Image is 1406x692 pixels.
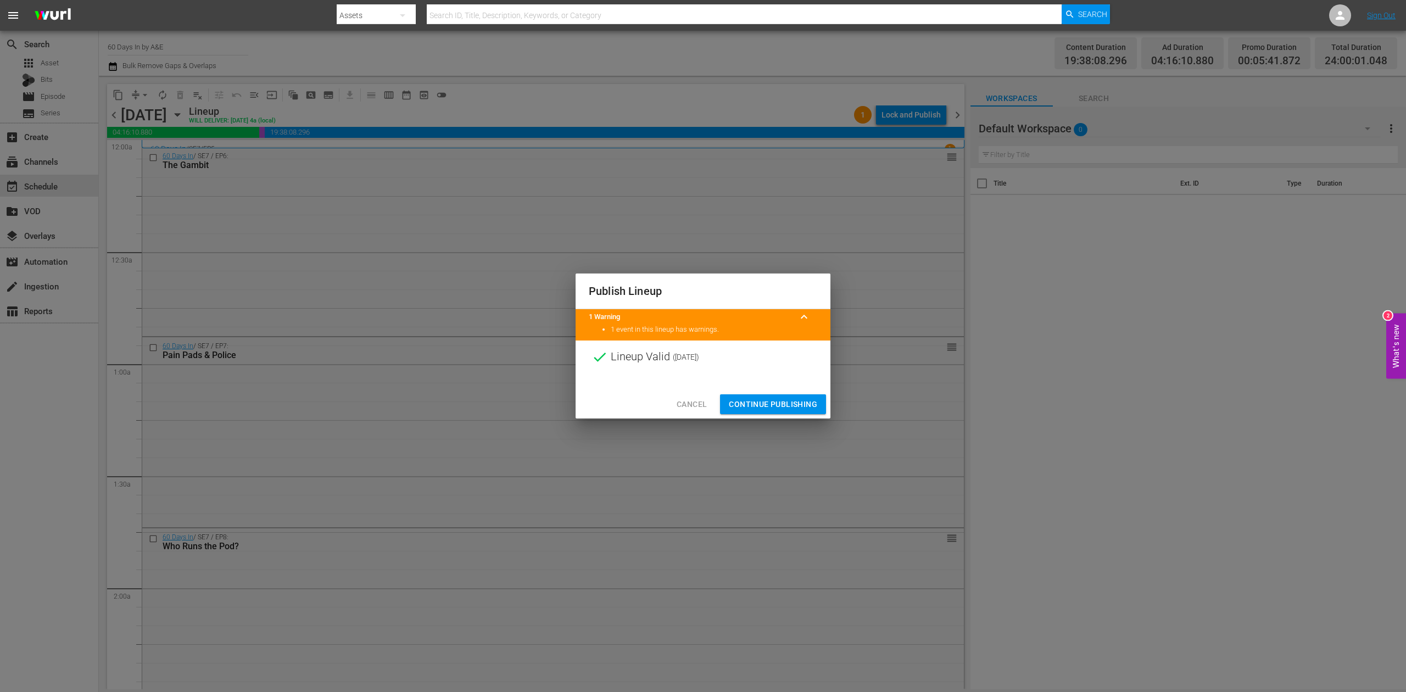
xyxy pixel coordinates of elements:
[576,341,830,373] div: Lineup Valid
[589,282,817,300] h2: Publish Lineup
[1383,311,1392,320] div: 2
[720,394,826,415] button: Continue Publishing
[1078,4,1107,24] span: Search
[1386,314,1406,379] button: Open Feedback Widget
[729,398,817,411] span: Continue Publishing
[797,310,811,323] span: keyboard_arrow_up
[673,349,699,365] span: ( [DATE] )
[677,398,707,411] span: Cancel
[7,9,20,22] span: menu
[589,312,791,322] title: 1 Warning
[26,3,79,29] img: ans4CAIJ8jUAAAAAAAAAAAAAAAAAAAAAAAAgQb4GAAAAAAAAAAAAAAAAAAAAAAAAJMjXAAAAAAAAAAAAAAAAAAAAAAAAgAT5G...
[611,325,817,335] li: 1 event in this lineup has warnings.
[1367,11,1396,20] a: Sign Out
[791,304,817,330] button: keyboard_arrow_up
[668,394,716,415] button: Cancel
